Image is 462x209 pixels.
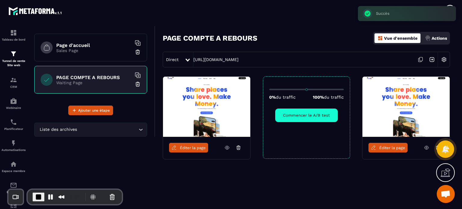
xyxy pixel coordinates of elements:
a: emailemailE-mailing [2,177,26,198]
a: automationsautomationsEspace membre [2,156,26,177]
h6: PAGE COMPTE A REBOURS [56,75,131,80]
p: 100% [313,95,344,100]
span: du traffic [324,95,344,100]
h3: PAGE COMPTE A REBOURS [163,34,257,42]
span: Éditer la page [180,146,206,150]
img: trash [135,81,141,87]
img: trash [135,49,141,55]
a: [URL][DOMAIN_NAME] [193,57,239,62]
img: scheduler [10,118,17,126]
img: image [362,77,450,137]
img: setting-w.858f3a88.svg [438,54,450,65]
p: Planificateur [2,127,26,131]
p: E-mailing [2,190,26,194]
span: du traffic [276,95,296,100]
span: Éditer la page [379,146,405,150]
a: schedulerschedulerPlanificateur [2,114,26,135]
a: formationformationTableau de bord [2,25,26,46]
a: Éditer la page [368,143,408,152]
span: Ajouter une étape [78,107,110,113]
img: dashboard-orange.40269519.svg [377,35,383,41]
img: image [163,77,250,137]
a: Éditer la page [169,143,208,152]
img: formation [10,50,17,57]
input: Search for option [78,126,137,133]
img: automations [10,140,17,147]
img: formation [10,29,17,36]
a: automationsautomationsAutomatisations [2,135,26,156]
p: Tunnel de vente Site web [2,59,26,67]
p: Actions [432,36,447,41]
img: actions.d6e523a2.png [425,35,430,41]
p: Tableau de bord [2,38,26,41]
img: email [10,182,17,189]
a: automationsautomationsWebinaire [2,93,26,114]
p: Sales Page [56,48,131,53]
button: Commencer le A/B test [275,109,338,122]
p: Vue d'ensemble [384,36,417,41]
a: formationformationTunnel de vente Site web [2,46,26,72]
button: Ajouter une étape [68,106,113,115]
p: 0% [269,95,296,100]
p: Automatisations [2,148,26,152]
img: logo [8,5,63,16]
div: Search for option [34,123,147,137]
img: automations [10,97,17,105]
span: Direct [166,57,179,62]
p: Waiting Page [56,80,131,85]
p: Espace membre [2,169,26,173]
a: formationformationCRM [2,72,26,93]
img: formation [10,76,17,84]
div: Ouvrir le chat [437,185,455,203]
p: CRM [2,85,26,88]
p: Webinaire [2,106,26,109]
img: arrow-next.bcc2205e.svg [426,54,438,65]
img: automations [10,161,17,168]
h6: Page d'accueil [56,42,131,48]
span: Liste des archives [38,126,78,133]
